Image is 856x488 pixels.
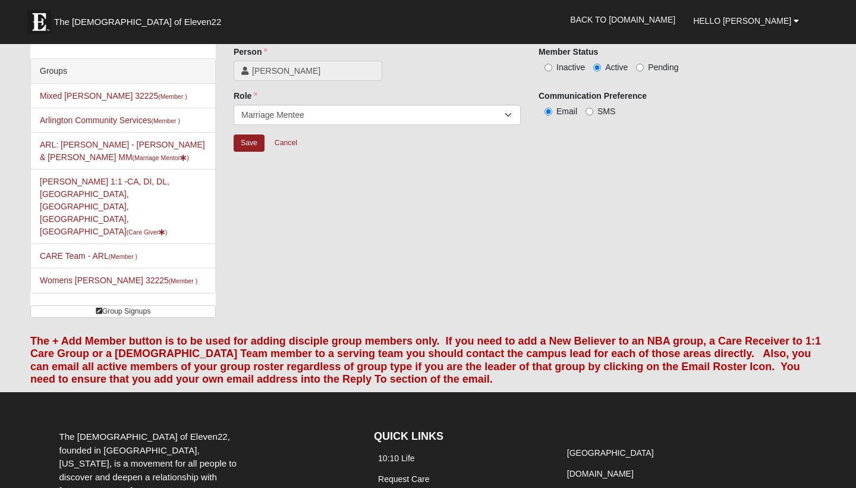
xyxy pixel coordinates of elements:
a: [PERSON_NAME] 1:1 -CA, DI, DL, [GEOGRAPHIC_DATA], [GEOGRAPHIC_DATA], [GEOGRAPHIC_DATA], [GEOGRAPH... [40,177,169,236]
h4: QUICK LINKS [374,430,545,443]
input: Active [593,64,601,71]
small: (Marriage Mentor ) [133,154,189,161]
span: The [DEMOGRAPHIC_DATA] of Eleven22 [54,16,221,28]
font: The + Add Member button is to be used for adding disciple group members only. If you need to add ... [30,335,821,386]
small: (Care Giver ) [127,229,168,236]
span: Hello [PERSON_NAME] [693,16,791,26]
a: [GEOGRAPHIC_DATA] [567,448,654,458]
input: SMS [586,108,593,115]
label: Member Status [539,46,598,58]
label: Role [234,90,257,102]
input: Pending [636,64,644,71]
a: CARE Team - ARL(Member ) [40,251,137,261]
a: Group Signups [30,305,216,318]
small: (Member ) [109,253,137,260]
a: Mixed [PERSON_NAME] 32225(Member ) [40,91,187,101]
span: Active [605,62,628,72]
span: Email [556,107,577,116]
a: The [DEMOGRAPHIC_DATA] of Eleven22 [21,4,259,34]
span: [PERSON_NAME] [252,65,374,77]
a: Arlington Community Services(Member ) [40,115,180,125]
a: ARL: [PERSON_NAME] - [PERSON_NAME] & [PERSON_NAME] MM(Marriage Mentor) [40,140,205,162]
a: Cancel [267,134,305,152]
span: SMS [597,107,615,116]
span: Inactive [556,62,585,72]
small: (Member ) [169,277,197,284]
input: Email [545,108,552,115]
a: Womens [PERSON_NAME] 32225(Member ) [40,276,197,285]
span: Pending [648,62,678,72]
input: Inactive [545,64,552,71]
label: Person [234,46,267,58]
a: Hello [PERSON_NAME] [684,6,808,36]
small: (Member ) [158,93,187,100]
a: 10:10 Life [378,453,415,463]
input: Alt+s [234,134,265,152]
img: Eleven22 logo [27,10,51,34]
label: Communication Preference [539,90,647,102]
div: Groups [31,59,215,84]
small: (Member ) [152,117,180,124]
a: Back to [DOMAIN_NAME] [561,5,684,35]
